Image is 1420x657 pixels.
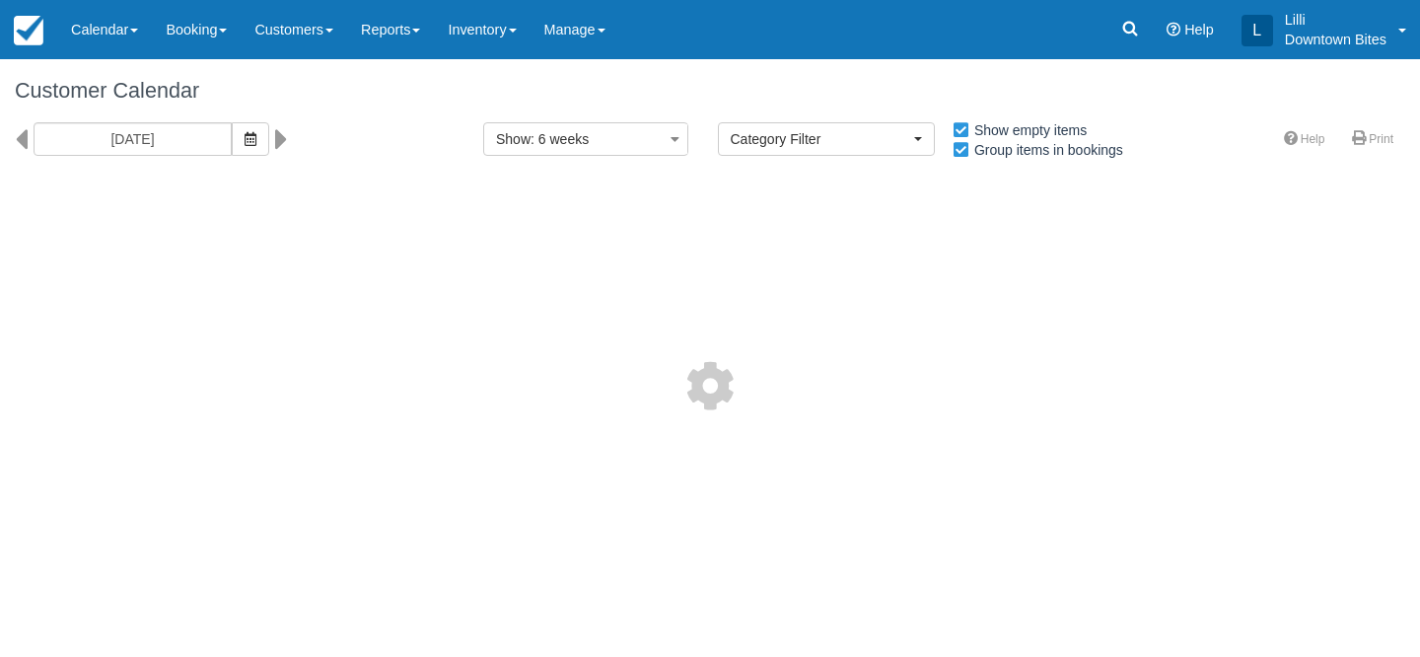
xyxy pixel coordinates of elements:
span: Help [1184,22,1214,37]
a: Help [1272,125,1337,154]
label: Group items in bookings [952,135,1136,165]
span: Show [496,131,531,147]
span: Category Filter [731,129,909,149]
img: checkfront-main-nav-mini-logo.png [14,16,43,45]
a: Print [1340,125,1405,154]
span: : 6 weeks [531,131,589,147]
button: Category Filter [718,122,935,156]
i: Help [1167,23,1180,36]
button: Show: 6 weeks [483,122,688,156]
span: Group items in bookings [952,142,1139,156]
p: Lilli [1285,10,1386,30]
p: Downtown Bites [1285,30,1386,49]
div: L [1242,15,1273,46]
span: Show empty items [952,122,1102,136]
h1: Customer Calendar [15,79,1405,103]
label: Show empty items [952,115,1100,145]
